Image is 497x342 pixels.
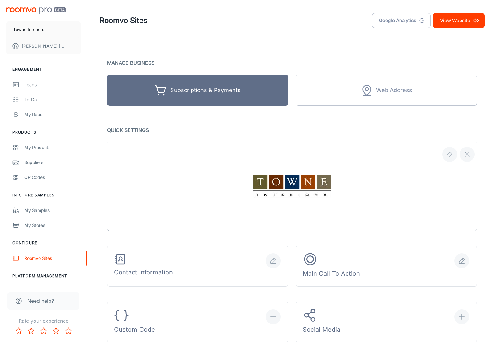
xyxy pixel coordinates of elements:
[296,75,477,106] button: Web Address
[5,317,82,325] p: Rate your experience
[100,15,148,26] h1: Roomvo Sites
[24,255,81,262] div: Roomvo Sites
[13,26,44,33] p: Towne Interiors
[6,7,66,14] img: Roomvo PRO Beta
[27,297,54,305] span: Need help?
[372,13,431,28] a: Google Analytics tracking code can be added using the Custom Code feature on this page
[24,222,81,229] div: My Stores
[62,325,75,337] button: Rate 5 star
[50,325,62,337] button: Rate 4 star
[170,86,241,95] div: Subscriptions & Payments
[37,325,50,337] button: Rate 3 star
[24,111,81,118] div: My Reps
[24,96,81,103] div: To-do
[114,308,155,337] div: Custom Code
[107,59,477,67] p: Manage Business
[22,43,66,49] p: [PERSON_NAME] [PERSON_NAME]
[296,75,477,106] div: Unlock with subscription
[107,246,288,287] button: Contact Information
[114,253,173,279] div: Contact Information
[376,86,412,95] div: Web Address
[107,126,477,134] p: Quick Settings
[253,175,331,198] img: file preview
[24,159,81,166] div: Suppliers
[296,246,477,287] button: Main Call To Action
[303,252,360,281] div: Main Call To Action
[25,325,37,337] button: Rate 2 star
[24,144,81,151] div: My Products
[433,13,485,28] a: View Website
[107,75,288,106] button: Subscriptions & Payments
[303,308,340,337] div: Social Media
[12,325,25,337] button: Rate 1 star
[6,38,81,54] button: [PERSON_NAME] [PERSON_NAME]
[6,21,81,38] button: Towne Interiors
[24,174,81,181] div: QR Codes
[24,81,81,88] div: Leads
[24,207,81,214] div: My Samples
